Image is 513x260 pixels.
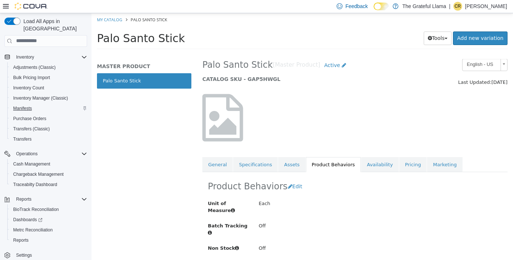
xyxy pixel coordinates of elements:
p: [PERSON_NAME] [465,2,507,11]
span: Adjustments (Classic) [10,63,87,72]
span: Inventory Manager (Classic) [13,95,68,101]
span: Metrc Reconciliation [13,227,53,233]
span: [DATE] [400,66,416,72]
span: Metrc Reconciliation [10,226,87,234]
span: Inventory Manager (Classic) [10,94,87,103]
h5: CATALOG SKU - GAP5HWGL [111,63,337,69]
div: Each [162,184,314,197]
span: Bulk Pricing Import [13,75,50,81]
span: Last Updated: [367,66,400,72]
a: Inventory Manager (Classic) [10,94,71,103]
button: Manifests [7,103,90,114]
span: Transfers [10,135,87,144]
a: Transfers (Classic) [10,125,53,133]
span: Palo Santo Stick [111,46,181,57]
span: Manifests [13,105,32,111]
button: Traceabilty Dashboard [7,179,90,190]
span: Transfers [13,136,31,142]
a: Inventory Count [10,83,47,92]
a: Specifications [142,144,186,159]
a: Bulk Pricing Import [10,73,53,82]
a: Transfers [10,135,34,144]
a: BioTrack Reconciliation [10,205,62,214]
span: Dashboards [10,215,87,224]
span: CR [454,2,461,11]
div: Chandler Radzka [453,2,462,11]
button: Metrc Reconciliation [7,225,90,235]
label: Batch Tracking [111,207,162,223]
span: Transfers (Classic) [13,126,50,132]
button: Transfers (Classic) [7,124,90,134]
a: Marketing [336,144,371,159]
a: Assets [187,144,214,159]
div: Off [162,207,314,219]
button: Edit [196,167,215,180]
a: General [111,144,141,159]
span: Cash Management [13,161,50,167]
span: Reports [13,195,87,204]
a: Traceabilty Dashboard [10,180,60,189]
span: Operations [16,151,38,157]
span: Active [233,49,248,55]
label: Unit of Measure [111,184,162,201]
a: English - US [371,45,416,58]
div: Off [162,229,314,242]
button: Chargeback Management [7,169,90,179]
span: Operations [13,149,87,158]
a: My Catalog [5,4,31,9]
a: Manifests [10,104,35,113]
a: Availability [270,144,307,159]
a: Purchase Orders [10,114,49,123]
span: Purchase Orders [13,116,46,122]
button: Inventory [13,53,37,62]
span: Inventory Count [13,85,44,91]
span: BioTrack Reconciliation [10,205,87,214]
span: Edit [201,170,211,176]
a: Palo Santo Stick [5,60,100,75]
span: Manifests [10,104,87,113]
span: Inventory [13,53,87,62]
span: Palo Santo Stick [5,19,93,31]
a: Reports [10,236,31,245]
a: Metrc Reconciliation [10,226,56,234]
h2: Product Behaviors [116,167,309,180]
button: Bulk Pricing Import [7,73,90,83]
a: Pricing [308,144,336,159]
img: Cova [15,3,48,10]
h5: MASTER PRODUCT [5,50,100,56]
span: Transfers (Classic) [10,125,87,133]
button: Reports [13,195,34,204]
a: Active [229,45,259,59]
p: | [449,2,450,11]
span: Traceabilty Dashboard [13,182,57,187]
span: Load All Apps in [GEOGRAPHIC_DATA] [20,18,87,32]
span: Adjustments (Classic) [13,64,56,70]
span: Dashboards [13,217,42,223]
span: Cash Management [10,160,87,168]
button: BioTrack Reconciliation [7,204,90,215]
button: Operations [13,149,41,158]
span: Chargeback Management [10,170,87,179]
span: Traceabilty Dashboard [10,180,87,189]
span: Reports [10,236,87,245]
button: Adjustments (Classic) [7,62,90,73]
button: Purchase Orders [7,114,90,124]
input: Dark Mode [374,3,389,10]
span: Settings [13,250,87,260]
span: Palo Santo Stick [39,4,76,9]
button: Cash Management [7,159,90,169]
button: Inventory [1,52,90,62]
a: Dashboards [7,215,90,225]
a: Product Behaviors [214,144,269,159]
a: Add new variation [362,18,416,32]
a: Chargeback Management [10,170,67,179]
a: Dashboards [10,215,45,224]
span: BioTrack Reconciliation [13,207,59,212]
span: Settings [16,252,32,258]
span: Reports [13,237,29,243]
small: [Master Product] [181,49,229,55]
button: Inventory Manager (Classic) [7,93,90,103]
span: Feedback [345,3,368,10]
button: Inventory Count [7,83,90,93]
button: Reports [7,235,90,245]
